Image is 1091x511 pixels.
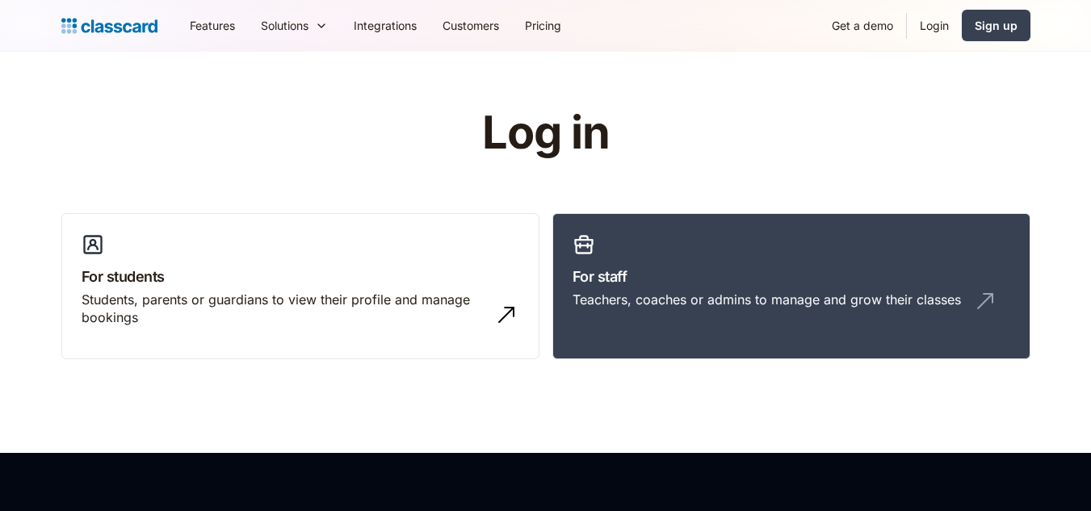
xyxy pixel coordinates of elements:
[573,291,961,308] div: Teachers, coaches or admins to manage and grow their classes
[819,7,906,44] a: Get a demo
[289,108,802,158] h1: Log in
[82,266,519,287] h3: For students
[975,17,1018,34] div: Sign up
[61,213,539,360] a: For studentsStudents, parents or guardians to view their profile and manage bookings
[61,15,157,37] a: Logo
[82,291,487,327] div: Students, parents or guardians to view their profile and manage bookings
[430,7,512,44] a: Customers
[907,7,962,44] a: Login
[573,266,1010,287] h3: For staff
[177,7,248,44] a: Features
[552,213,1030,360] a: For staffTeachers, coaches or admins to manage and grow their classes
[962,10,1030,41] a: Sign up
[512,7,574,44] a: Pricing
[261,17,308,34] div: Solutions
[341,7,430,44] a: Integrations
[248,7,341,44] div: Solutions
